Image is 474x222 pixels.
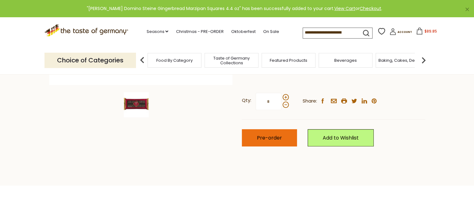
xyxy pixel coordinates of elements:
[156,58,193,63] a: Food By Category
[398,30,412,34] span: Account
[417,54,430,66] img: next arrow
[263,28,279,35] a: On Sale
[257,134,282,141] span: Pre-order
[389,28,412,37] a: Account
[242,129,297,146] button: Pre-order
[124,92,149,117] img: Lambertz Domino Steine Gingerbread Marzipan Squares 4.4 oz
[231,28,255,35] a: Oktoberfest
[256,93,281,110] input: Qty:
[413,28,440,37] button: $89.85
[146,28,168,35] a: Seasons
[334,5,355,12] a: View Cart
[5,5,464,12] div: "[PERSON_NAME] Domino Steine Gingerbread Marzipan Squares 4.4 oz" has been successfully added to ...
[303,97,317,105] span: Share:
[360,5,381,12] a: Checkout
[270,58,307,63] a: Featured Products
[206,56,257,65] a: Taste of Germany Collections
[176,28,223,35] a: Christmas - PRE-ORDER
[378,58,427,63] a: Baking, Cakes, Desserts
[242,97,251,104] strong: Qty:
[44,53,136,68] p: Choice of Categories
[465,8,469,11] a: ×
[334,58,357,63] a: Beverages
[136,54,148,66] img: previous arrow
[424,29,437,34] span: $89.85
[308,129,374,146] a: Add to Wishlist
